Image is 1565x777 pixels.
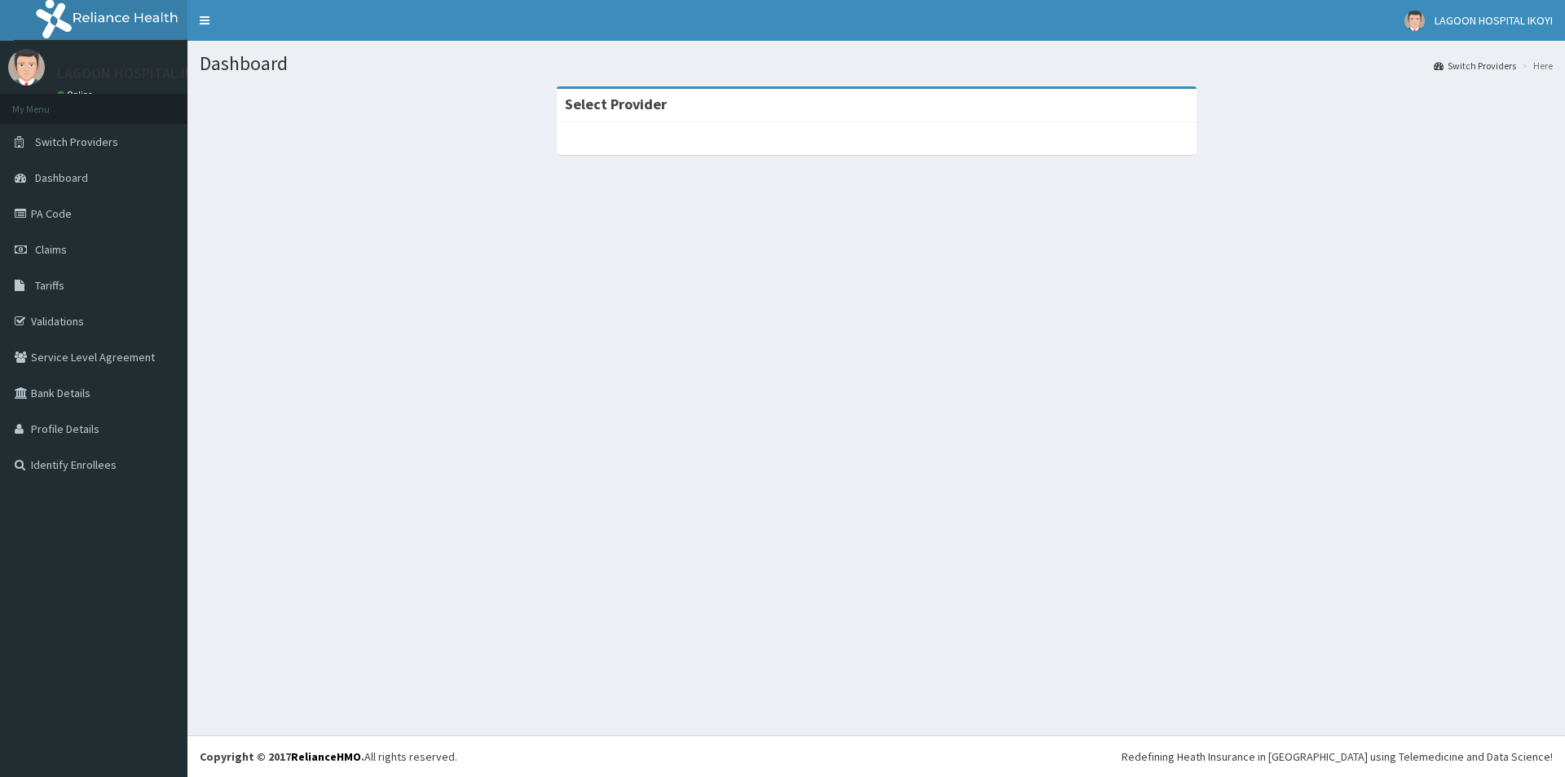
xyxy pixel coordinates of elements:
[200,749,364,764] strong: Copyright © 2017 .
[200,53,1553,74] h1: Dashboard
[1435,13,1553,28] span: LAGOON HOSPITAL IKOYI
[57,66,214,81] p: LAGOON HOSPITAL IKOYI
[565,95,667,113] strong: Select Provider
[1404,11,1425,31] img: User Image
[187,735,1565,777] footer: All rights reserved.
[291,749,361,764] a: RelianceHMO
[35,170,88,185] span: Dashboard
[1122,748,1553,765] div: Redefining Heath Insurance in [GEOGRAPHIC_DATA] using Telemedicine and Data Science!
[57,89,96,100] a: Online
[35,278,64,293] span: Tariffs
[1434,59,1516,73] a: Switch Providers
[8,49,45,86] img: User Image
[1518,59,1553,73] li: Here
[35,135,118,149] span: Switch Providers
[35,242,67,257] span: Claims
